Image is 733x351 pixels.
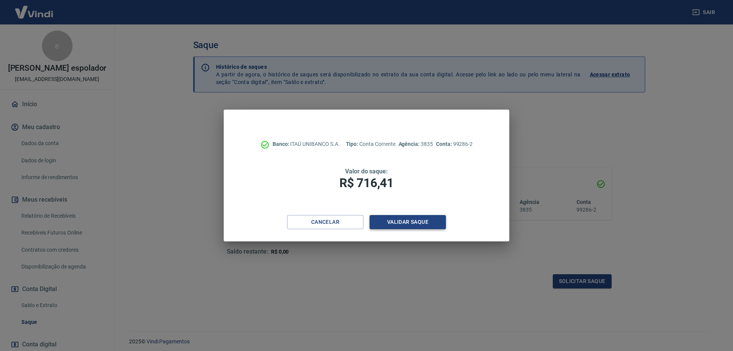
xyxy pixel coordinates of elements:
[346,141,360,147] span: Tipo:
[399,141,421,147] span: Agência:
[273,140,340,148] p: ITAÚ UNIBANCO S.A.
[346,140,396,148] p: Conta Corrente
[436,141,453,147] span: Conta:
[273,141,291,147] span: Banco:
[339,176,394,190] span: R$ 716,41
[436,140,473,148] p: 99286-2
[287,215,363,229] button: Cancelar
[370,215,446,229] button: Validar saque
[345,168,388,175] span: Valor do saque:
[399,140,433,148] p: 3835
